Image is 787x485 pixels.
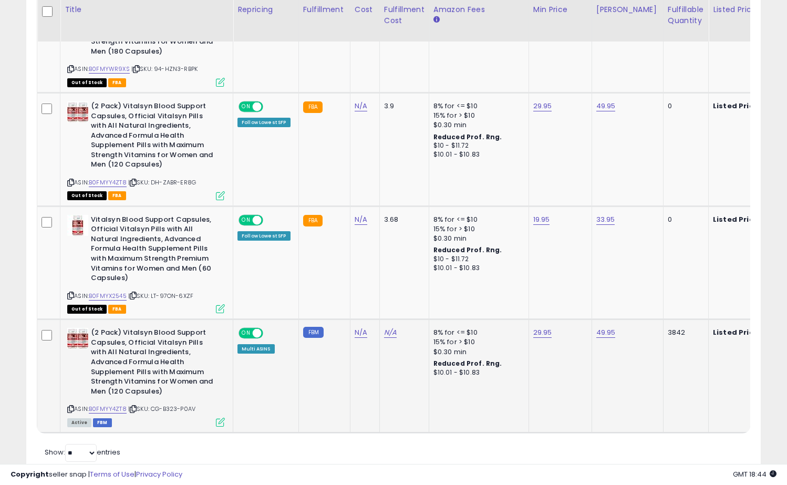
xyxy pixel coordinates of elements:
[533,4,587,15] div: Min Price
[91,215,219,286] b: Vitalsyn Blood Support Capsules, Official Vitalsyn Pills with All Natural Ingredients, Advanced F...
[240,102,253,111] span: ON
[128,405,195,413] span: | SKU: CG-B323-P0AV
[93,418,112,427] span: FBM
[67,191,107,200] span: All listings that are currently out of stock and unavailable for purchase on Amazon
[355,101,367,111] a: N/A
[433,224,521,234] div: 15% for > $10
[433,15,440,25] small: Amazon Fees.
[67,215,225,313] div: ASIN:
[67,328,88,349] img: 51NyU6Bz+vL._SL40_.jpg
[433,150,521,159] div: $10.01 - $10.83
[355,327,367,338] a: N/A
[384,215,421,224] div: 3.68
[262,329,278,338] span: OFF
[128,178,196,187] span: | SKU: DH-ZABR-ER8G
[303,327,324,338] small: FBM
[237,118,291,127] div: Follow Lowest SFP
[433,264,521,273] div: $10.01 - $10.83
[668,4,704,26] div: Fulfillable Quantity
[733,469,776,479] span: 2025-09-8 18:44 GMT
[355,4,375,15] div: Cost
[433,120,521,130] div: $0.30 min
[433,359,502,368] b: Reduced Prof. Rng.
[108,191,126,200] span: FBA
[89,405,127,414] a: B0FMYY4ZT8
[433,245,502,254] b: Reduced Prof. Rng.
[433,141,521,150] div: $10 - $11.72
[384,4,424,26] div: Fulfillment Cost
[433,347,521,357] div: $0.30 min
[433,101,521,111] div: 8% for <= $10
[433,4,524,15] div: Amazon Fees
[533,327,552,338] a: 29.95
[433,132,502,141] b: Reduced Prof. Rng.
[89,178,127,187] a: B0FMYY4ZT8
[240,329,253,338] span: ON
[91,101,219,172] b: (2 Pack) Vitalsyn Blood Support Capsules, Official Vitalsyn Pills with All Natural Ingredients, A...
[91,328,219,399] b: (2 Pack) Vitalsyn Blood Support Capsules, Official Vitalsyn Pills with All Natural Ingredients, A...
[67,215,88,236] img: 41NAJU7rB6L._SL40_.jpg
[136,469,182,479] a: Privacy Policy
[237,344,275,354] div: Multi ASINS
[11,469,49,479] strong: Copyright
[303,101,323,113] small: FBA
[384,101,421,111] div: 3.9
[131,65,198,73] span: | SKU: 94-HZN3-RBPK
[108,305,126,314] span: FBA
[11,470,182,480] div: seller snap | |
[89,292,127,301] a: B0FMYX2545
[303,215,323,226] small: FBA
[668,215,700,224] div: 0
[67,101,225,199] div: ASIN:
[67,328,225,426] div: ASIN:
[533,101,552,111] a: 29.95
[262,215,278,224] span: OFF
[433,328,521,337] div: 8% for <= $10
[90,469,134,479] a: Terms of Use
[668,328,700,337] div: 3842
[240,215,253,224] span: ON
[713,327,761,337] b: Listed Price:
[67,101,88,122] img: 51NyU6Bz+vL._SL40_.jpg
[65,4,229,15] div: Title
[433,111,521,120] div: 15% for > $10
[237,231,291,241] div: Follow Lowest SFP
[89,65,130,74] a: B0FMYWR9XS
[67,418,91,427] span: All listings currently available for purchase on Amazon
[668,101,700,111] div: 0
[237,4,294,15] div: Repricing
[67,78,107,87] span: All listings that are currently out of stock and unavailable for purchase on Amazon
[128,292,193,300] span: | SKU: LT-97ON-6XZF
[108,78,126,87] span: FBA
[713,214,761,224] b: Listed Price:
[355,214,367,225] a: N/A
[533,214,550,225] a: 19.95
[67,305,107,314] span: All listings that are currently out of stock and unavailable for purchase on Amazon
[596,214,615,225] a: 33.95
[433,234,521,243] div: $0.30 min
[713,101,761,111] b: Listed Price:
[262,102,278,111] span: OFF
[303,4,346,15] div: Fulfillment
[596,101,616,111] a: 49.95
[433,337,521,347] div: 15% for > $10
[433,255,521,264] div: $10 - $11.72
[433,215,521,224] div: 8% for <= $10
[596,4,659,15] div: [PERSON_NAME]
[596,327,616,338] a: 49.95
[45,447,120,457] span: Show: entries
[384,327,397,338] a: N/A
[433,368,521,377] div: $10.01 - $10.83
